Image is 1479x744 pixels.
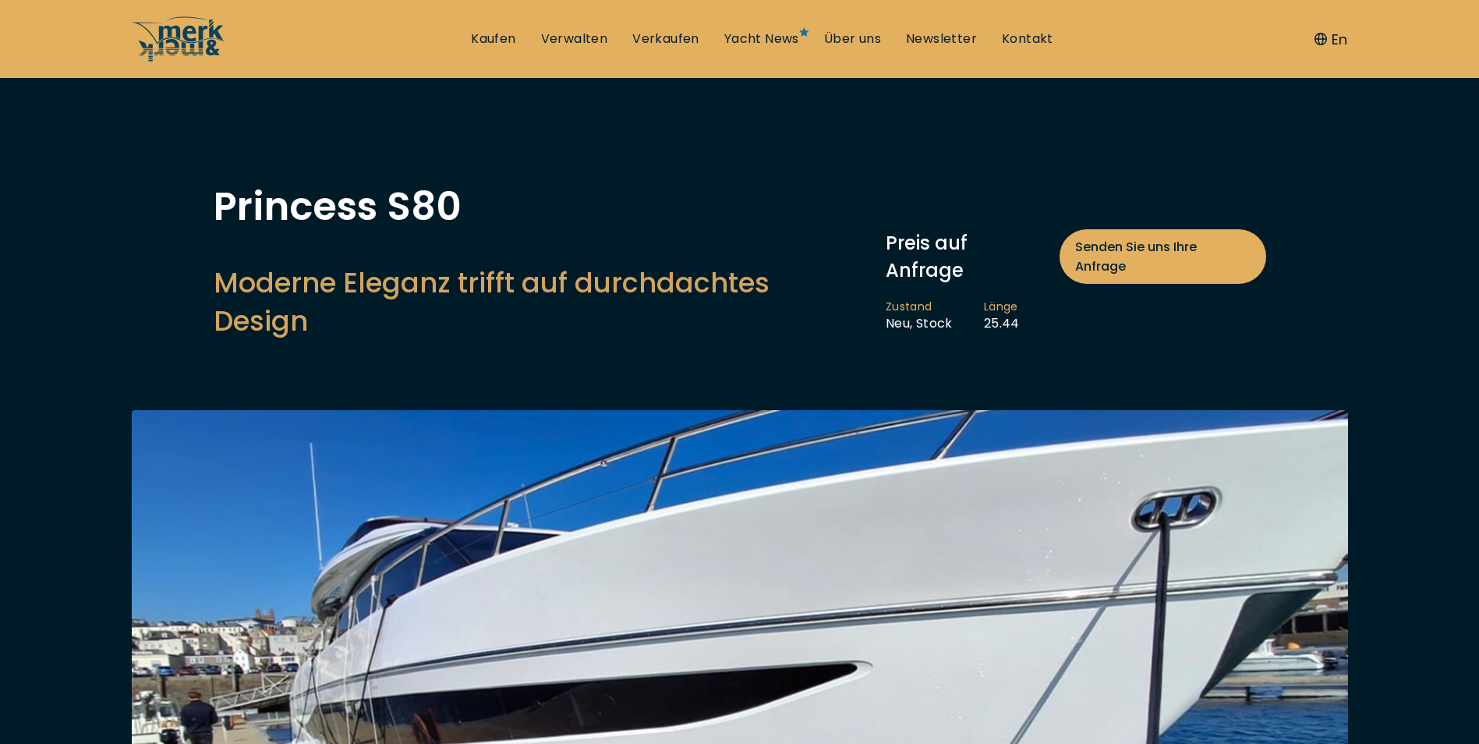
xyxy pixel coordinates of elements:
h1: Princess S80 [214,187,870,226]
button: En [1314,29,1347,50]
span: Länge [984,299,1020,315]
a: Senden Sie uns Ihre Anfrage [1060,229,1266,284]
a: Newsletter [906,30,977,48]
a: Kontakt [1002,30,1053,48]
div: Preis auf Anfrage [886,229,1266,284]
a: Verwalten [541,30,608,48]
span: Senden Sie uns Ihre Anfrage [1075,237,1251,276]
a: Kaufen [471,30,515,48]
a: Verkaufen [632,30,699,48]
a: Über uns [824,30,881,48]
li: Neu, Stock [886,299,984,332]
span: Zustand [886,299,953,315]
a: Yacht News [724,30,799,48]
li: 25.44 [984,299,1051,332]
h2: Moderne Eleganz trifft auf durchdachtes Design [214,264,870,340]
